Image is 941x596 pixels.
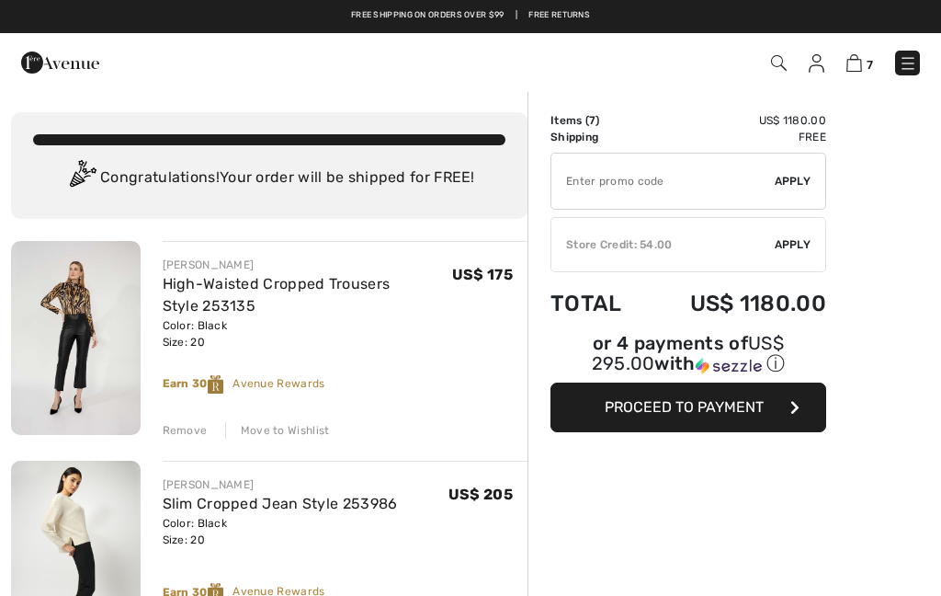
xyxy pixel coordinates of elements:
[771,55,787,71] img: Search
[163,476,398,493] div: [PERSON_NAME]
[696,358,762,374] img: Sezzle
[21,44,99,81] img: 1ère Avenue
[225,422,330,439] div: Move to Wishlist
[775,236,811,253] span: Apply
[21,52,99,70] a: 1ère Avenue
[899,54,917,73] img: Menu
[163,422,208,439] div: Remove
[645,129,826,145] td: Free
[645,112,826,129] td: US$ 1180.00
[163,377,233,390] strong: Earn 30
[351,9,505,22] a: Free shipping on orders over $99
[163,275,391,315] a: High-Waisted Cropped Trousers Style 253135
[846,52,873,74] a: 7
[163,375,528,394] div: Avenue Rewards
[592,332,784,374] span: US$ 295.00
[528,9,590,22] a: Free Returns
[33,160,505,197] div: Congratulations! Your order will be shipped for FREE!
[645,272,826,335] td: US$ 1180.00
[551,236,775,253] div: Store Credit: 54.00
[452,266,513,283] span: US$ 175
[550,129,645,145] td: Shipping
[448,486,513,503] span: US$ 205
[867,58,873,72] span: 7
[551,154,775,209] input: Promo code
[550,272,645,335] td: Total
[63,160,100,197] img: Congratulation2.svg
[163,257,452,273] div: [PERSON_NAME]
[163,515,398,548] div: Color: Black Size: 20
[846,54,862,72] img: Shopping Bag
[550,112,645,129] td: Items ( )
[550,335,826,383] div: or 4 payments ofUS$ 295.00withSezzle Click to learn more about Sezzle
[208,375,224,394] img: Reward-Logo.svg
[550,335,826,376] div: or 4 payments of with
[163,317,452,350] div: Color: Black Size: 20
[550,383,826,432] button: Proceed to Payment
[809,54,824,73] img: My Info
[775,173,811,189] span: Apply
[516,9,517,22] span: |
[589,114,595,127] span: 7
[605,398,764,416] span: Proceed to Payment
[11,241,141,435] img: High-Waisted Cropped Trousers Style 253135
[163,495,398,512] a: Slim Cropped Jean Style 253986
